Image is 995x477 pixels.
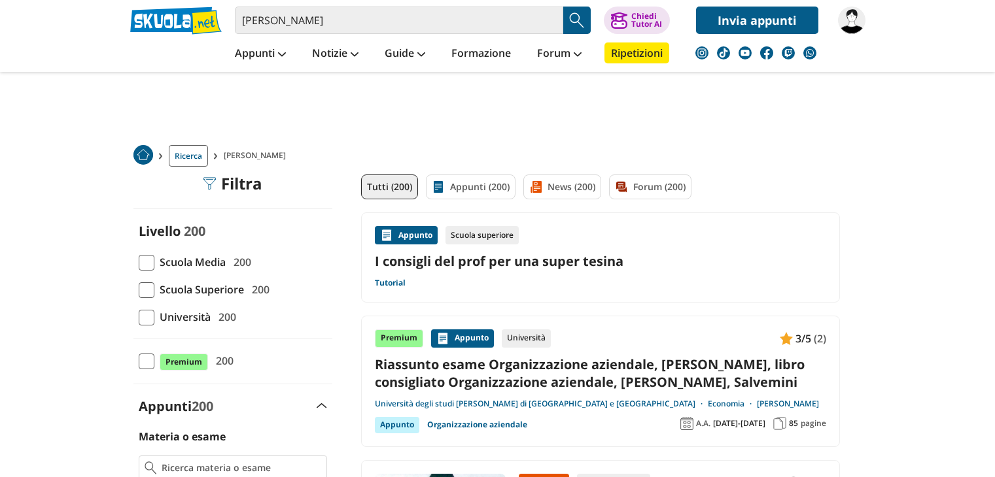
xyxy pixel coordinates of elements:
[375,226,438,244] div: Appunto
[169,145,208,167] a: Ricerca
[695,46,708,59] img: instagram
[563,7,591,34] button: Search Button
[567,10,587,30] img: Cerca appunti, riassunti o versioni
[228,254,251,271] span: 200
[203,174,262,193] div: Filtra
[235,7,563,34] input: Cerca appunti, riassunti o versioni
[708,399,757,409] a: Economia
[426,174,515,199] a: Appunti (200)
[375,355,826,391] a: Riassunto esame Organizzazione aziendale, [PERSON_NAME], libro consigliato Organizzazione azienda...
[502,329,551,348] div: Università
[133,145,153,165] img: Home
[381,42,428,66] a: Guide
[380,229,393,242] img: Appunti contenuto
[139,222,181,240] label: Livello
[309,42,362,66] a: Notizie
[696,418,710,429] span: A.A.
[317,403,327,408] img: Apri e chiudi sezione
[133,145,153,167] a: Home
[773,417,786,430] img: Pagine
[801,418,826,429] span: pagine
[361,174,418,199] a: Tutti (200)
[160,354,208,370] span: Premium
[838,7,865,34] img: Ilafoti
[224,145,291,167] span: [PERSON_NAME]
[713,418,765,429] span: [DATE]-[DATE]
[680,417,693,430] img: Anno accademico
[760,46,773,59] img: facebook
[213,308,236,325] span: 200
[432,180,445,193] img: Appunti filtro contenuto
[211,352,234,369] span: 200
[145,461,157,474] img: Ricerca materia o esame
[375,252,826,270] a: I consigli del prof per una super tesina
[604,42,669,63] a: Ripetizioni
[203,177,216,190] img: Filtra filtri mobile
[375,329,423,348] div: Premium
[615,180,628,193] img: Forum filtro contenuto
[782,46,795,59] img: twitch
[154,308,211,325] span: Università
[717,46,730,59] img: tiktok
[375,278,406,288] a: Tutorial
[139,397,213,415] label: Appunti
[739,46,752,59] img: youtube
[192,397,213,415] span: 200
[529,180,542,193] img: News filtro contenuto
[780,332,793,345] img: Appunti contenuto
[604,7,670,34] button: ChiediTutor AI
[789,418,798,429] span: 85
[247,281,270,298] span: 200
[757,399,819,409] a: [PERSON_NAME]
[154,254,226,271] span: Scuola Media
[154,281,244,298] span: Scuola Superiore
[696,7,818,34] a: Invia appunti
[448,42,514,66] a: Formazione
[139,429,226,444] label: Materia o esame
[375,399,708,409] a: Università degli studi [PERSON_NAME] di [GEOGRAPHIC_DATA] e [GEOGRAPHIC_DATA]
[523,174,601,199] a: News (200)
[445,226,519,244] div: Scuola superiore
[795,330,811,347] span: 3/5
[631,12,662,28] div: Chiedi Tutor AI
[814,330,826,347] span: (2)
[803,46,816,59] img: WhatsApp
[162,461,321,474] input: Ricerca materia o esame
[232,42,289,66] a: Appunti
[427,417,527,433] a: Organizzazione aziendale
[609,174,691,199] a: Forum (200)
[184,222,205,240] span: 200
[534,42,585,66] a: Forum
[375,417,419,433] div: Appunto
[436,332,449,345] img: Appunti contenuto
[431,329,494,348] div: Appunto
